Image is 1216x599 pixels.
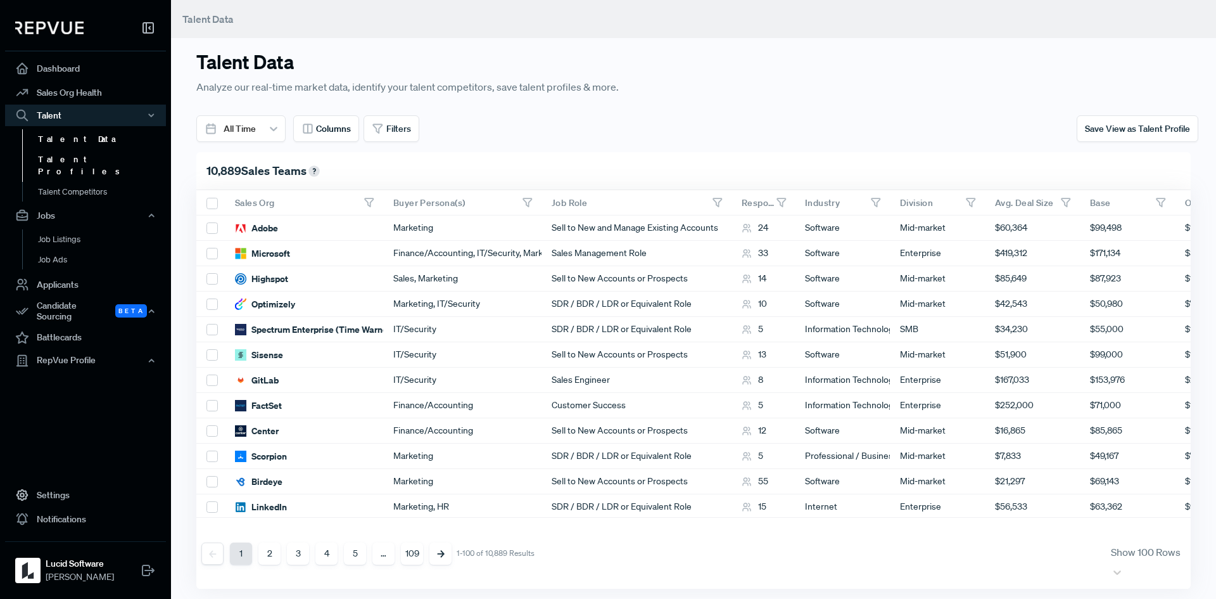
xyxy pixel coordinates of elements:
[22,229,183,250] a: Job Listings
[235,501,287,513] div: LinkedIn
[5,105,166,126] button: Talent
[383,342,541,368] div: IT/Security
[1090,475,1119,488] span: $69,143
[1090,449,1118,463] span: $49,167
[890,292,985,317] div: Mid-market
[1090,399,1121,412] span: $71,000
[235,197,275,209] span: Sales Org
[201,543,224,565] button: Previous
[235,298,295,311] div: Optimizely
[316,122,351,136] span: Columns
[541,469,731,494] div: Sell to New Accounts or Prospects
[383,266,541,292] div: Sales, Marketing
[890,469,985,494] div: Mid-market
[795,342,890,368] div: Software
[1090,247,1120,260] span: $171,134
[742,500,766,513] div: 15
[235,451,246,462] img: Scorpion
[1185,297,1214,311] span: $75,041
[383,216,541,241] div: Marketing
[5,56,166,81] a: Dashboard
[1090,424,1122,437] span: $85,865
[258,543,281,565] button: 2
[235,248,246,259] img: Microsoft
[22,250,183,270] a: Job Ads
[995,500,1027,513] span: $56,533
[995,221,1027,235] span: $60,364
[235,399,282,412] div: FactSet
[401,543,423,565] button: 109
[541,444,731,469] div: SDR / BDR / LDR or Equivalent Role
[5,326,166,350] a: Battlecards
[18,560,38,581] img: Lucid Software
[995,197,1054,209] span: Avg. Deal Size
[1080,190,1175,216] div: Toggle SortBy
[383,317,541,342] div: IT/Security
[235,222,246,234] img: Adobe
[235,501,246,513] img: LinkedIn
[995,424,1025,437] span: $16,865
[995,449,1021,463] span: $7,833
[225,190,383,216] div: Toggle SortBy
[742,475,768,488] div: 55
[995,475,1025,488] span: $21,297
[890,317,985,342] div: SMB
[182,13,234,25] span: Talent Data
[235,222,278,235] div: Adobe
[731,190,795,216] div: Toggle SortBy
[457,549,535,558] div: 1-100 of 10,889 Results
[383,444,541,469] div: Marketing
[541,342,731,368] div: Sell to New Accounts or Prospects
[5,297,166,326] div: Candidate Sourcing
[552,197,587,209] span: Job Role
[235,349,246,361] img: Sisense
[995,373,1029,387] span: $167,033
[115,304,147,318] span: Beta
[742,221,768,235] div: 24
[235,273,288,285] div: Highspot
[5,205,166,226] button: Jobs
[742,197,776,209] span: Respondents
[235,247,290,260] div: Microsoft
[383,241,541,266] div: Finance/Accounting, IT/Security, Marketing
[541,494,731,520] div: SDR / BDR / LDR or Equivalent Role
[235,349,283,361] div: Sisense
[1185,197,1202,209] span: OTE
[1090,500,1122,513] span: $63,362
[890,368,985,393] div: Enterprise
[742,449,763,463] div: 5
[235,425,279,437] div: Center
[795,494,890,520] div: Internet
[235,476,246,487] img: Birdeye
[541,190,731,216] div: Toggle SortBy
[995,272,1027,285] span: $85,649
[541,368,731,393] div: Sales Engineer
[742,272,766,285] div: 14
[742,323,763,336] div: 5
[230,543,252,565] button: 1
[1090,348,1123,361] span: $99,000
[46,557,114,570] strong: Lucid Software
[235,299,246,310] img: Optimizely
[383,494,541,520] div: Marketing, HR
[235,273,246,285] img: Highspot
[995,323,1028,336] span: $34,230
[742,297,767,311] div: 10
[196,51,939,74] h3: Talent Data
[890,494,985,520] div: Enterprise
[890,342,985,368] div: Mid-market
[890,190,985,216] div: Toggle SortBy
[890,216,985,241] div: Mid-market
[795,266,890,292] div: Software
[22,182,183,202] a: Talent Competitors
[364,115,419,142] button: Filters
[742,348,766,361] div: 13
[795,393,890,418] div: Information Technology and Services
[541,393,731,418] div: Customer Success
[1090,272,1121,285] span: $87,923
[541,418,731,444] div: Sell to New Accounts or Prospects
[742,247,768,260] div: 33
[22,129,183,150] a: Talent Data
